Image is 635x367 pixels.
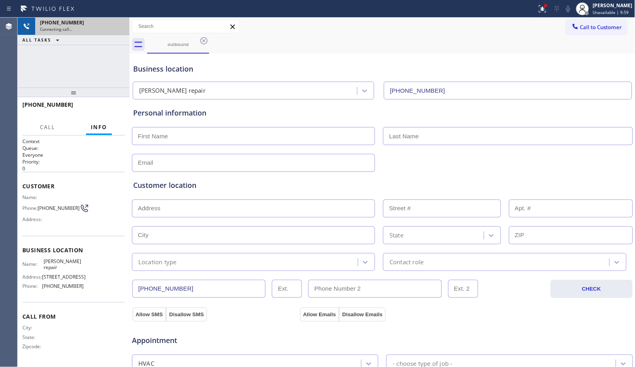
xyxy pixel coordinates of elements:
span: Info [91,124,107,131]
span: Address: [22,216,44,222]
button: Allow Emails [300,307,339,322]
input: Street # [383,199,501,217]
div: Customer location [133,180,632,191]
div: State [389,231,403,240]
h1: Context [22,138,125,145]
input: Ext. [272,280,302,298]
button: Mute [563,3,574,14]
span: [PHONE_NUMBER] [22,101,73,108]
span: Zipcode: [22,343,44,349]
span: Business location [22,246,125,254]
input: City [132,226,375,244]
span: [PHONE_NUMBER] [40,19,84,26]
button: CHECK [551,280,633,298]
div: Contact role [389,257,423,267]
span: Call to Customer [580,24,622,31]
span: Connecting call… [40,26,72,32]
button: Disallow Emails [339,307,386,322]
span: City: [22,325,44,331]
h2: Queue: [22,145,125,152]
input: Phone Number 2 [308,280,441,298]
div: Personal information [133,108,632,118]
span: Address: [22,274,42,280]
h2: Priority: [22,158,125,165]
span: Name: [22,261,44,267]
span: Call [40,124,55,131]
span: Name: [22,194,44,200]
div: Location type [138,257,177,267]
button: Call to Customer [566,20,627,35]
span: [PERSON_NAME] repair [44,258,84,271]
input: Address [132,199,375,217]
input: First Name [132,127,375,145]
input: Apt. # [509,199,633,217]
span: [PHONE_NUMBER] [38,205,80,211]
button: Call [35,120,60,135]
div: [PERSON_NAME] [593,2,633,9]
button: ALL TASKS [18,35,67,45]
input: Ext. 2 [448,280,478,298]
span: [PHONE_NUMBER] [42,283,84,289]
span: Unavailable | 9:59 [593,10,629,15]
button: Disallow SMS [166,307,207,322]
span: [STREET_ADDRESS] [42,274,86,280]
button: Info [86,120,112,135]
div: [PERSON_NAME] repair [139,86,206,96]
button: Allow SMS [132,307,166,322]
span: Phone: [22,205,38,211]
input: Last Name [383,127,633,145]
p: 0 [22,165,125,172]
input: Search [132,20,240,33]
span: Appointment [132,335,298,346]
span: Call From [22,313,125,320]
span: State: [22,334,44,340]
input: Email [132,154,375,172]
input: Phone Number [384,82,632,100]
input: Phone Number [132,280,266,298]
span: Phone: [22,283,42,289]
input: ZIP [509,226,633,244]
span: ALL TASKS [22,37,51,43]
span: Customer [22,182,125,190]
div: Business location [133,64,632,74]
p: Everyone [22,152,125,158]
div: outbound [148,41,208,47]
